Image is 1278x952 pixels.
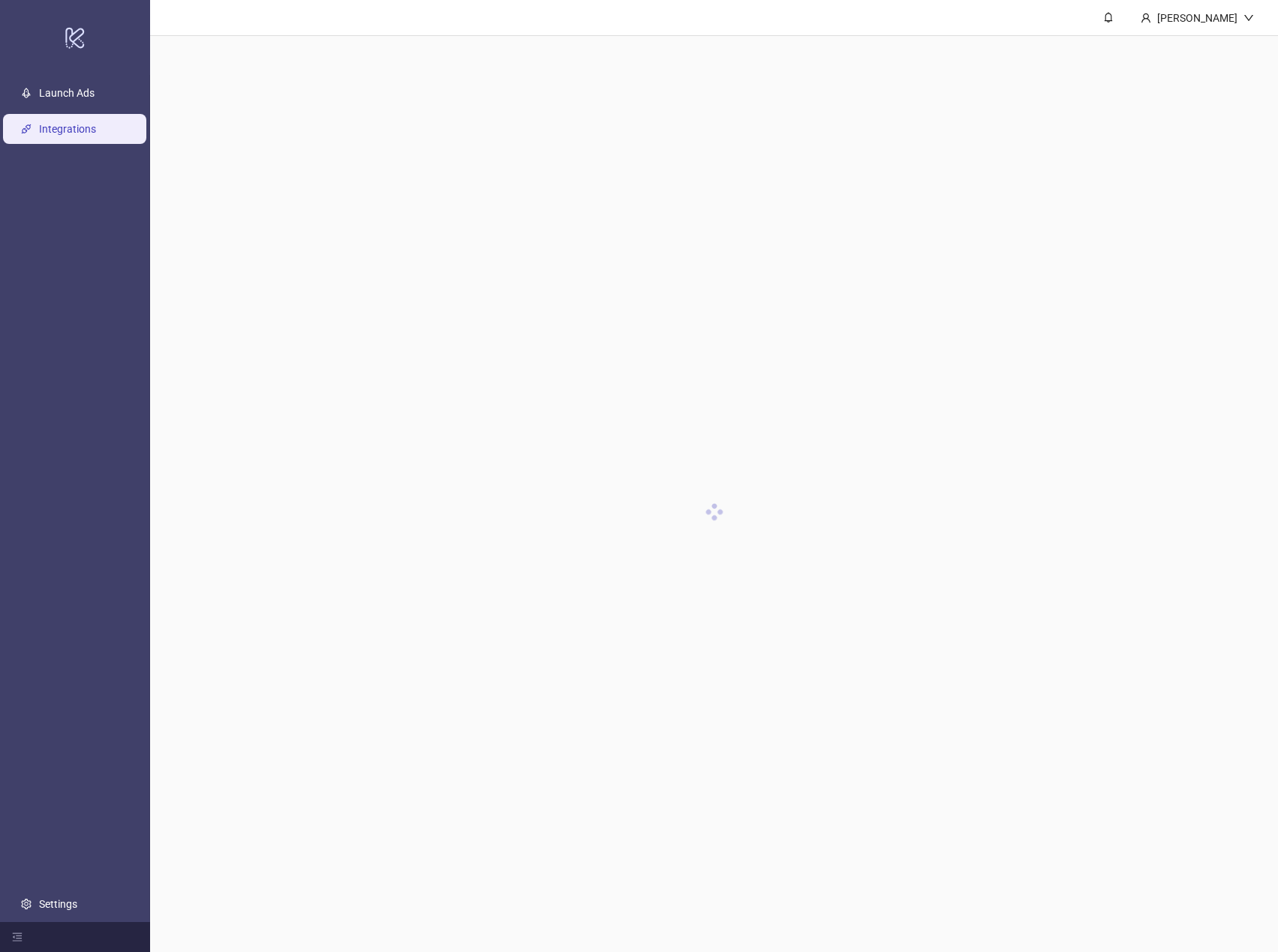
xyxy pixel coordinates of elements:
[1141,13,1151,23] span: user
[39,123,96,135] a: Integrations
[1151,10,1243,26] div: [PERSON_NAME]
[1103,12,1114,22] span: bell
[12,932,23,942] span: menu-fold
[1243,13,1254,23] span: down
[39,898,77,910] a: Settings
[39,87,95,99] a: Launch Ads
